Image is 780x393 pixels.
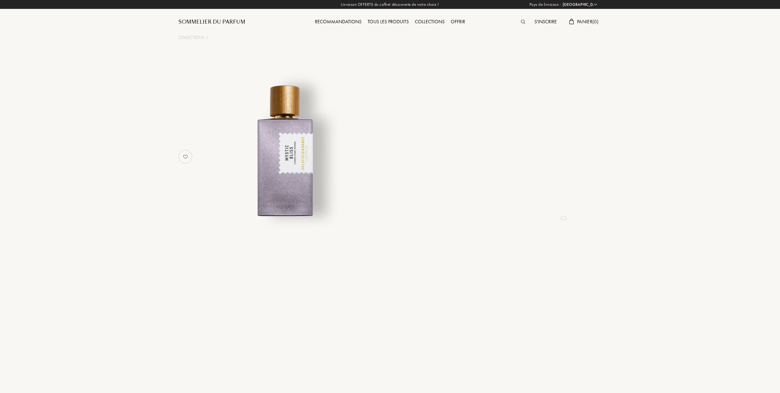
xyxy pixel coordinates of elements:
[208,78,360,230] img: undefined undefined
[448,18,468,25] a: Offrir
[569,19,574,24] img: cart.svg
[206,34,208,41] div: /
[312,18,365,25] a: Recommandations
[531,18,560,26] div: S'inscrire
[521,20,525,24] img: search_icn.svg
[178,34,204,41] a: Collections
[179,151,192,163] img: no_like_p.png
[412,18,448,26] div: Collections
[365,18,412,25] a: Tous les produits
[412,18,448,25] a: Collections
[577,18,598,25] span: Panier ( 0 )
[365,18,412,26] div: Tous les produits
[178,18,245,26] a: Sommelier du Parfum
[593,2,598,7] img: arrow_w.png
[312,18,365,26] div: Recommandations
[530,2,561,8] span: Pays de livraison :
[531,18,560,25] a: S'inscrire
[448,18,468,26] div: Offrir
